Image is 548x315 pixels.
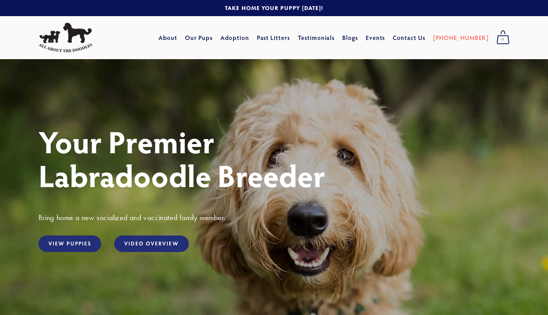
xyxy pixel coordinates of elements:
span: 0 [496,35,510,45]
a: 0 items in cart [493,28,513,47]
img: All About The Doodles [38,23,92,53]
h1: Your Premier Labradoodle Breeder [38,124,510,192]
a: Video Overview [114,235,188,252]
h3: Bring home a new socialized and vaccinated family member. [38,212,510,222]
a: Testimonials [298,31,335,45]
a: About [158,31,177,45]
a: Adoption [220,31,249,45]
a: View Puppies [38,235,101,252]
a: Contact Us [393,31,425,45]
a: [PHONE_NUMBER] [433,31,489,45]
a: Events [366,31,385,45]
a: Past Litters [257,33,290,41]
a: Blogs [342,31,358,45]
a: Our Pups [185,31,213,45]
